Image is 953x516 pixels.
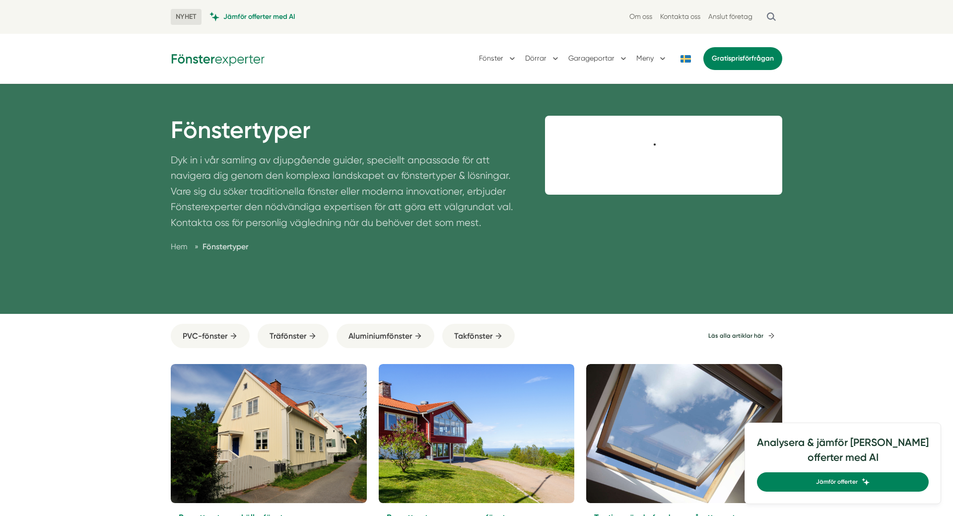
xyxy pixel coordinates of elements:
a: Aluminiumfönster [337,324,434,348]
button: Garageportar [568,46,628,72]
span: Träfönster [270,330,306,342]
a: Jämför offerter med AI [209,12,295,21]
span: NYHET [171,9,202,25]
a: PVC-fönster [171,324,250,348]
img: Takfönster [586,364,782,503]
button: Öppna sök [760,8,782,26]
span: Aluminiumfönster [348,330,412,342]
button: Meny [636,46,668,72]
img: panoramafönster [379,364,575,503]
span: Takfönster [454,330,492,342]
h4: Analysera & jämför [PERSON_NAME] offerter med AI [757,435,929,472]
nav: Breadcrumb [171,240,521,253]
img: Fönsterexperter Logotyp [171,51,265,66]
h1: Fönstertyper [171,116,521,152]
button: Dörrar [525,46,560,72]
a: Fönstertyper [203,242,248,251]
a: Takfönster [442,324,515,348]
a: Om oss [629,12,652,21]
button: Fönster [479,46,517,72]
a: Läs alla artiklar här [701,326,782,346]
a: Hem [171,242,188,251]
a: Gratisprisförfrågan [703,47,782,70]
p: Dyk in i vår samling av djupgående guider, speciellt anpassade för att navigera dig genom den kom... [171,152,521,236]
img: källarfönster [171,364,367,503]
a: Träfönster [258,324,329,348]
span: Gratis [712,54,731,63]
span: Jämför offerter med AI [223,12,295,21]
span: Läs alla artiklar här [708,331,763,341]
a: Anslut företag [708,12,752,21]
span: Jämför offerter [816,477,858,487]
span: PVC-fönster [183,330,227,342]
a: Jämför offerter [757,472,929,492]
a: Kontakta oss [660,12,700,21]
span: » [195,240,199,253]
